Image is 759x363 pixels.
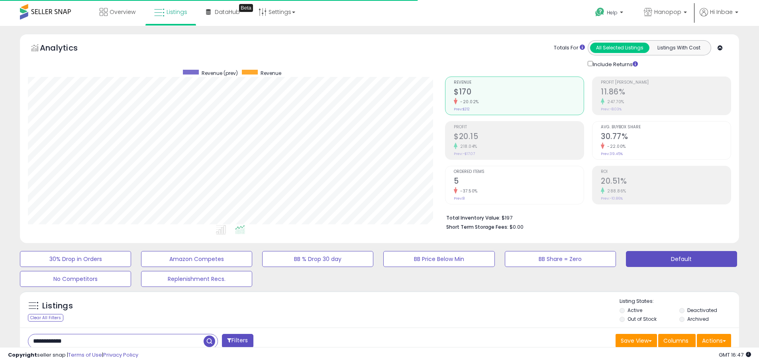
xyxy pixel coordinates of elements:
[604,143,626,149] small: -22.00%
[628,316,657,322] label: Out of Stock
[616,334,657,347] button: Save View
[626,251,737,267] button: Default
[607,9,618,16] span: Help
[110,8,135,16] span: Overview
[510,223,524,231] span: $0.00
[663,337,688,345] span: Columns
[446,212,725,222] li: $197
[167,8,187,16] span: Listings
[383,251,494,267] button: BB Price Below Min
[649,43,708,53] button: Listings With Cost
[262,251,373,267] button: BB % Drop 30 day
[697,334,731,347] button: Actions
[457,99,479,105] small: -20.02%
[687,316,709,322] label: Archived
[141,251,252,267] button: Amazon Competes
[68,351,102,359] a: Terms of Use
[454,107,470,112] small: Prev: $212
[601,196,623,201] small: Prev: -10.86%
[40,42,93,55] h5: Analytics
[8,351,138,359] div: seller snap | |
[261,70,281,77] span: Revenue
[141,271,252,287] button: Replenishment Recs.
[454,170,584,174] span: Ordered Items
[601,80,731,85] span: Profit [PERSON_NAME]
[42,300,73,312] h5: Listings
[505,251,616,267] button: BB Share = Zero
[590,43,649,53] button: All Selected Listings
[628,307,642,314] label: Active
[601,151,623,156] small: Prev: 39.45%
[595,7,605,17] i: Get Help
[589,1,631,26] a: Help
[454,125,584,130] span: Profit
[103,351,138,359] a: Privacy Policy
[719,351,751,359] span: 2025-09-17 16:47 GMT
[457,188,478,194] small: -37.50%
[601,170,731,174] span: ROI
[8,351,37,359] strong: Copyright
[454,80,584,85] span: Revenue
[582,59,647,69] div: Include Returns
[20,271,131,287] button: No Competitors
[604,99,624,105] small: 247.70%
[454,132,584,143] h2: $20.15
[239,4,253,12] div: Tooltip anchor
[710,8,733,16] span: Hi Inbae
[20,251,131,267] button: 30% Drop in Orders
[222,334,253,348] button: Filters
[457,143,477,149] small: 218.04%
[202,70,238,77] span: Revenue (prev)
[554,44,585,52] div: Totals For
[601,125,731,130] span: Avg. Buybox Share
[446,224,508,230] b: Short Term Storage Fees:
[454,87,584,98] h2: $170
[687,307,717,314] label: Deactivated
[654,8,681,16] span: Hanopop
[601,132,731,143] h2: 30.77%
[454,177,584,187] h2: 5
[620,298,739,305] p: Listing States:
[454,151,475,156] small: Prev: -$17.07
[700,8,738,26] a: Hi Inbae
[604,188,626,194] small: 288.86%
[601,107,622,112] small: Prev: -8.03%
[601,87,731,98] h2: 11.86%
[658,334,696,347] button: Columns
[28,314,63,322] div: Clear All Filters
[215,8,240,16] span: DataHub
[454,196,465,201] small: Prev: 8
[601,177,731,187] h2: 20.51%
[446,214,500,221] b: Total Inventory Value:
